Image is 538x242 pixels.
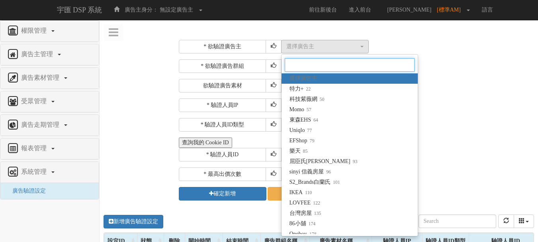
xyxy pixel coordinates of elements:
[160,7,193,13] span: 無設定廣告主
[419,214,496,228] input: Search
[6,119,93,132] a: 廣告走期管理
[312,211,321,216] small: 135
[290,178,340,186] span: S2_Brands白蘭氏
[301,148,308,154] small: 85
[290,85,311,93] span: 特力+
[437,7,465,13] span: [標準AM]
[19,98,51,104] span: 受眾管理
[514,214,534,228] div: Columns
[307,231,317,237] small: 178
[19,74,63,81] span: 廣告素材管理
[290,75,317,83] span: 選擇廣告主
[290,209,321,217] span: 台灣房屋
[6,166,93,179] a: 系統管理
[303,86,311,92] small: 22
[307,138,315,144] small: 79
[290,106,311,114] span: Momo
[19,27,51,34] span: 權限管理
[498,214,514,228] button: refresh
[6,188,46,194] a: 廣告驗證設定
[6,72,93,85] a: 廣告素材管理
[19,145,51,151] span: 報表管理
[350,159,358,164] small: 93
[290,168,331,176] span: sinyi 信義房屋
[290,147,308,155] span: 樂天
[268,187,355,201] a: 取消
[304,107,311,112] small: 57
[303,190,312,195] small: 110
[19,51,57,57] span: 廣告主管理
[305,128,312,133] small: 77
[290,137,315,145] span: EFShop
[6,48,93,61] a: 廣告主管理
[290,95,325,103] span: 科技紫薇網
[290,157,358,165] span: 屈臣氏[PERSON_NAME]
[290,199,320,207] span: LOVFEE
[306,221,316,226] small: 174
[179,187,266,201] button: 確定新增
[290,126,312,134] span: Uniqlo
[6,95,93,108] a: 受眾管理
[383,7,435,13] span: [PERSON_NAME]
[331,179,340,185] small: 101
[6,142,93,155] a: 報表管理
[6,25,93,37] a: 權限管理
[317,96,325,102] small: 50
[290,189,312,197] span: IKEA
[290,230,317,238] span: Oneboy
[286,43,359,51] div: 選擇廣告主
[104,215,163,228] a: 新增廣告驗證設定
[290,116,318,124] span: 東森EHS
[514,214,534,228] button: columns
[281,40,369,53] button: 選擇廣告主
[311,200,320,206] small: 122
[19,121,63,128] span: 廣告走期管理
[285,58,415,72] input: Search
[311,117,318,123] small: 64
[125,7,158,13] span: 廣告主身分：
[19,168,51,175] span: 系統管理
[290,220,316,228] span: 86小舖
[324,169,331,175] small: 96
[179,138,232,148] button: 查詢我的 Cookie ID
